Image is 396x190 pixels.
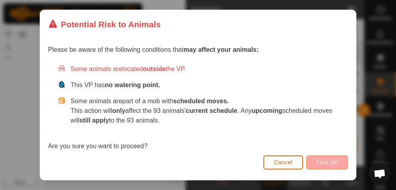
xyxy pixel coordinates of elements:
[122,98,229,104] span: part of a mob with
[48,64,348,151] div: Are you sure you want to proceed?
[58,64,348,74] div: Some animals are
[306,155,348,170] button: Turn On
[274,159,293,165] span: Cancel
[184,46,259,53] strong: may affect your animals:
[122,65,186,72] span: located the VP.
[186,107,237,114] strong: current schedule
[173,98,229,104] strong: scheduled moves.
[105,82,160,88] strong: no watering point.
[263,155,303,170] button: Cancel
[316,159,338,165] span: Turn On
[48,18,161,31] div: Potential Risk to Animals
[369,163,390,184] div: Open chat
[71,82,160,88] span: This VP has
[252,107,282,114] strong: upcoming
[71,96,348,106] p: Some animals are
[112,107,125,114] strong: only
[79,117,109,124] strong: still apply
[48,46,259,53] span: Please be aware of the following conditions that
[143,65,166,72] strong: outside
[71,106,348,125] p: This action will affect the 93 animals' . Any scheduled moves will to the 93 animals.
